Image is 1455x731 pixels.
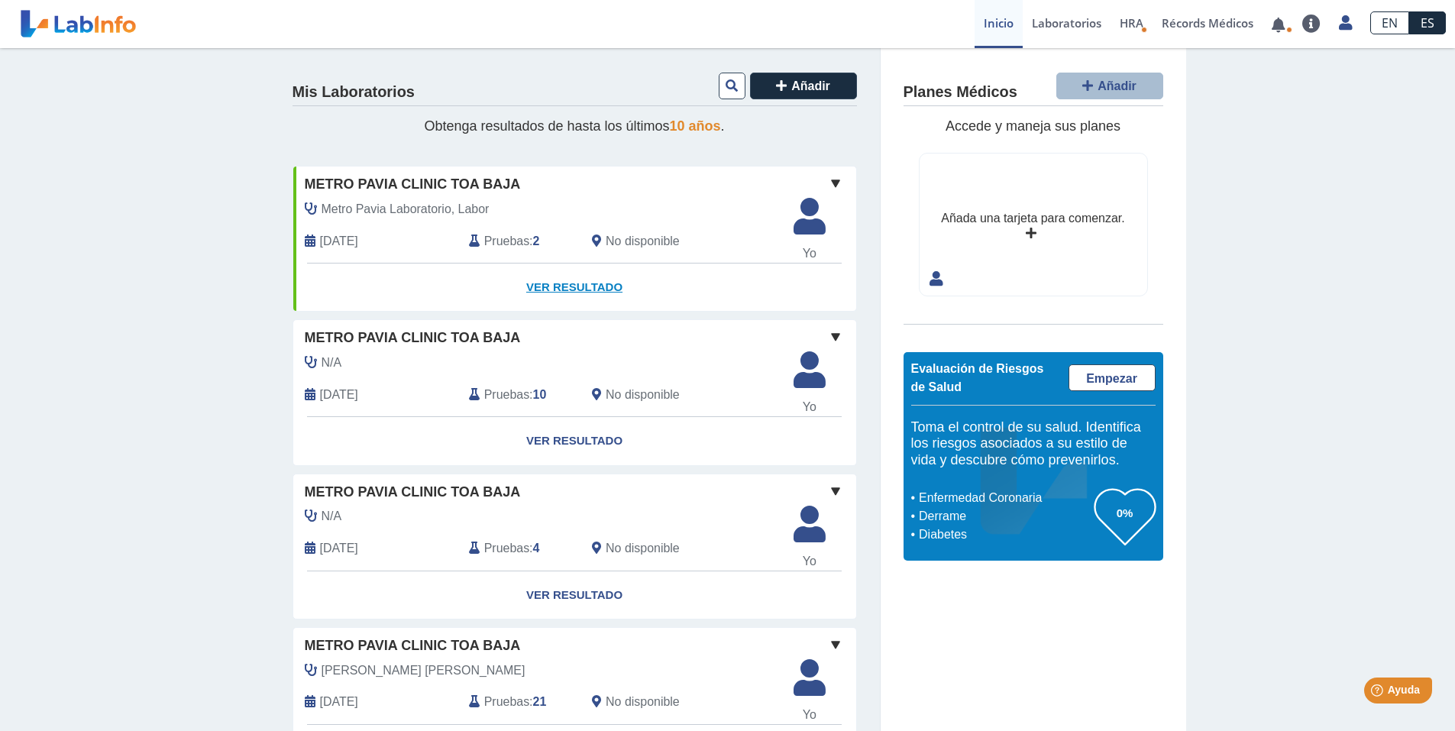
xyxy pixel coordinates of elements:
span: Yo [784,706,835,724]
b: 21 [533,695,547,708]
span: Metro Pavia Laboratorio, Labor [322,200,490,218]
a: Ver Resultado [293,264,856,312]
a: EN [1370,11,1409,34]
span: 2025-10-09 [320,232,358,251]
span: Yo [784,552,835,571]
button: Añadir [750,73,857,99]
span: Yo [784,244,835,263]
span: Cintron Pagan, Evelyn [322,661,525,680]
span: Metro Pavia Clinic Toa Baja [305,636,521,656]
a: ES [1409,11,1446,34]
b: 2 [533,235,540,247]
span: Accede y maneja sus planes [946,118,1120,134]
span: Metro Pavia Clinic Toa Baja [305,174,521,195]
div: Añada una tarjeta para comenzar. [941,209,1124,228]
h3: 0% [1094,503,1156,522]
button: Añadir [1056,73,1163,99]
div: : [458,539,580,559]
span: 2025-08-27 [320,539,358,558]
li: Derrame [915,507,1094,526]
span: Empezar [1086,372,1137,385]
span: Añadir [1098,79,1137,92]
b: 10 [533,388,547,401]
a: Ver Resultado [293,417,856,465]
span: No disponible [606,539,680,558]
span: No disponible [606,693,680,711]
li: Enfermedad Coronaria [915,489,1094,507]
span: Yo [784,398,835,416]
li: Diabetes [915,526,1094,544]
span: N/A [322,354,342,372]
span: Pruebas [484,693,529,711]
a: Ver Resultado [293,571,856,619]
div: : [458,692,580,713]
span: HRA [1120,15,1143,31]
span: Pruebas [484,386,529,404]
h4: Planes Médicos [904,83,1017,102]
a: Empezar [1069,364,1156,391]
div: : [458,384,580,405]
span: Pruebas [484,232,529,251]
span: 10 años [670,118,721,134]
h4: Mis Laboratorios [293,83,415,102]
span: Metro Pavia Clinic Toa Baja [305,482,521,503]
b: 4 [533,542,540,555]
span: 2025-02-25 [320,693,358,711]
span: Evaluación de Riesgos de Salud [911,362,1044,393]
span: No disponible [606,386,680,404]
span: 2025-09-09 [320,386,358,404]
span: No disponible [606,232,680,251]
h5: Toma el control de su salud. Identifica los riesgos asociados a su estilo de vida y descubre cómo... [911,419,1156,469]
span: Obtenga resultados de hasta los últimos . [424,118,724,134]
div: : [458,231,580,251]
iframe: Help widget launcher [1319,671,1438,714]
span: Pruebas [484,539,529,558]
span: Metro Pavia Clinic Toa Baja [305,328,521,348]
span: N/A [322,507,342,526]
span: Añadir [791,79,830,92]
